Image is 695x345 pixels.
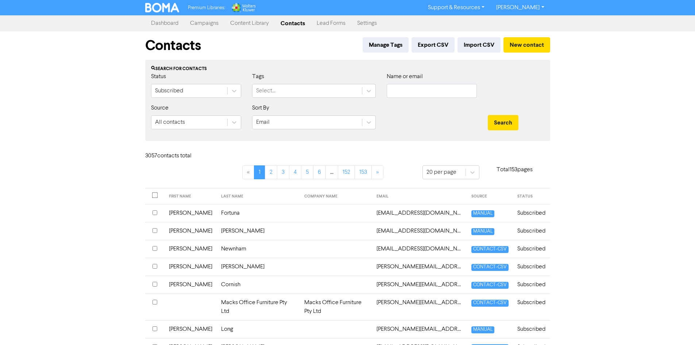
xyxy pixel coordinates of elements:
[217,222,300,240] td: [PERSON_NAME]
[659,310,695,345] iframe: Chat Widget
[165,204,217,222] td: [PERSON_NAME]
[145,16,184,31] a: Dashboard
[363,37,409,53] button: Manage Tags
[155,87,183,95] div: Subscribed
[513,188,550,204] th: STATUS
[471,246,509,253] span: CONTACT-CSV
[275,16,311,31] a: Contacts
[252,72,264,81] label: Tags
[145,153,204,160] h6: 3057 contact s total
[145,37,201,54] h1: Contacts
[471,300,509,307] span: CONTACT-CSV
[372,204,467,222] td: accounts@osirisfurniture.com.au
[155,118,185,127] div: All contacts
[372,294,467,320] td: adam@macks.com.au
[372,188,467,204] th: EMAIL
[372,222,467,240] td: acroebuck31@gmail.com
[412,37,455,53] button: Export CSV
[151,66,544,72] div: Search for contacts
[387,72,423,81] label: Name or email
[426,168,456,177] div: 20 per page
[217,320,300,338] td: Long
[265,165,277,179] a: Page 2
[372,258,467,276] td: adam.johnson@education.vic.gov.au
[513,258,550,276] td: Subscribed
[479,165,550,174] p: Total 153 pages
[471,228,494,235] span: MANUAL
[165,222,217,240] td: [PERSON_NAME]
[513,204,550,222] td: Subscribed
[313,165,326,179] a: Page 6
[165,276,217,294] td: [PERSON_NAME]
[488,115,518,130] button: Search
[471,264,509,271] span: CONTACT-CSV
[372,240,467,258] td: ada69001@optusnet.com.au
[338,165,355,179] a: Page 152
[513,240,550,258] td: Subscribed
[151,72,166,81] label: Status
[513,222,550,240] td: Subscribed
[372,320,467,338] td: adam.maraldo@gmail.com
[188,5,225,10] span: Premium Libraries:
[301,165,313,179] a: Page 5
[217,240,300,258] td: Newnham
[217,188,300,204] th: LAST NAME
[252,104,269,112] label: Sort By
[184,16,224,31] a: Campaigns
[300,188,372,204] th: COMPANY NAME
[351,16,383,31] a: Settings
[490,2,550,14] a: [PERSON_NAME]
[513,294,550,320] td: Subscribed
[256,87,275,95] div: Select...
[217,204,300,222] td: Fortuna
[300,294,372,320] td: Macks Office Furniture Pty Ltd
[217,258,300,276] td: [PERSON_NAME]
[151,104,169,112] label: Source
[224,16,275,31] a: Content Library
[471,282,509,289] span: CONTACT-CSV
[372,276,467,294] td: adam@limelightvp.com.au
[256,118,270,127] div: Email
[355,165,372,179] a: Page 153
[471,210,494,217] span: MANUAL
[513,320,550,338] td: Subscribed
[467,188,513,204] th: SOURCE
[165,188,217,204] th: FIRST NAME
[254,165,265,179] a: Page 1 is your current page
[513,276,550,294] td: Subscribed
[371,165,383,179] a: »
[311,16,351,31] a: Lead Forms
[165,240,217,258] td: [PERSON_NAME]
[471,326,494,333] span: MANUAL
[165,320,217,338] td: [PERSON_NAME]
[145,3,179,12] img: BOMA Logo
[231,3,256,12] img: Wolters Kluwer
[289,165,301,179] a: Page 4
[277,165,289,179] a: Page 3
[165,258,217,276] td: [PERSON_NAME]
[457,37,501,53] button: Import CSV
[217,294,300,320] td: Macks Office Furniture Pty Ltd
[217,276,300,294] td: Cornish
[422,2,490,14] a: Support & Resources
[503,37,550,53] button: New contact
